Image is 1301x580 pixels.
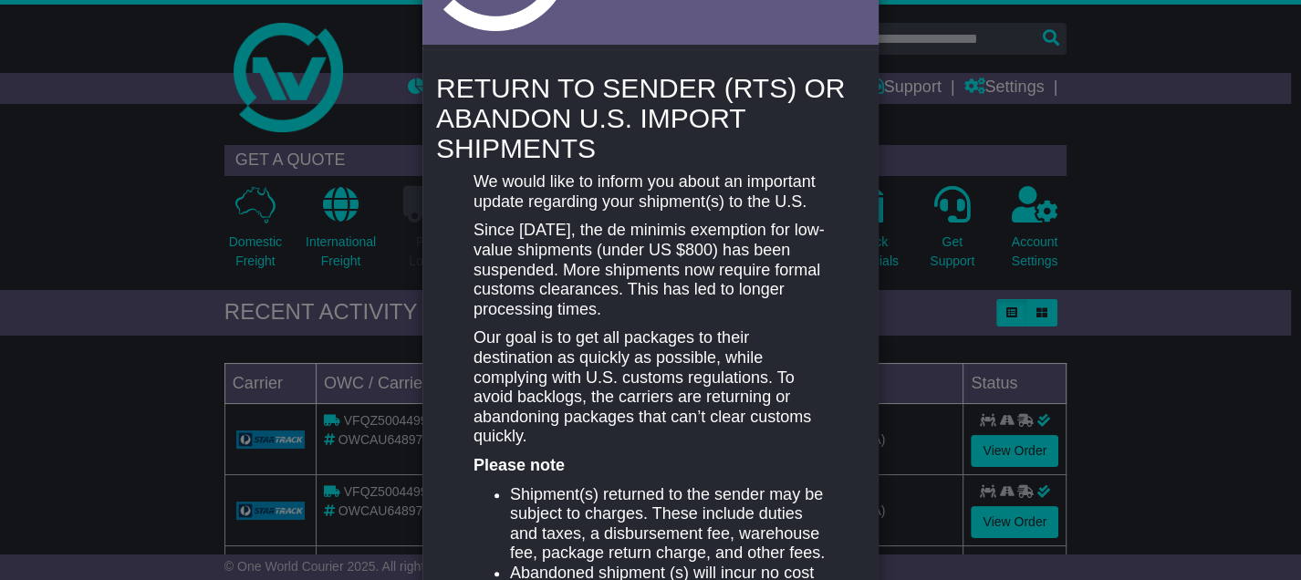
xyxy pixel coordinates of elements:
[510,485,827,564] li: Shipment(s) returned to the sender may be subject to charges. These include duties and taxes, a d...
[474,456,565,474] strong: Please note
[474,172,827,212] p: We would like to inform you about an important update regarding your shipment(s) to the U.S.
[474,221,827,319] p: Since [DATE], the de minimis exemption for low-value shipments (under US $800) has been suspended...
[436,73,865,163] h4: RETURN TO SENDER (RTS) OR ABANDON U.S. IMPORT SHIPMENTS
[474,328,827,447] p: Our goal is to get all packages to their destination as quickly as possible, while complying with...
